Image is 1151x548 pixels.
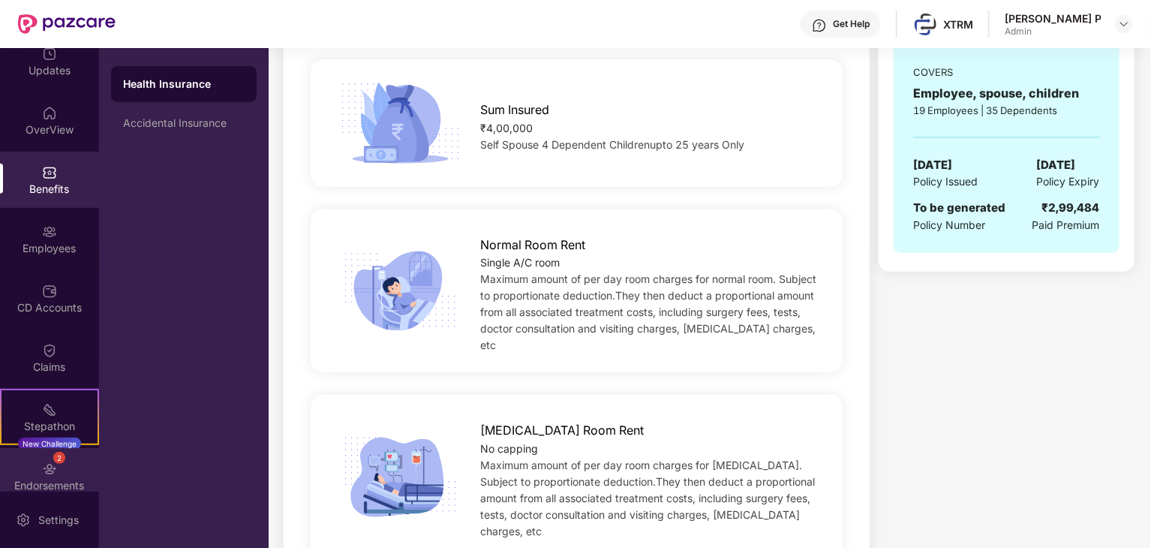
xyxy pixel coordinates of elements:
div: Get Help [833,18,870,30]
img: svg+xml;base64,PHN2ZyBpZD0iRW5kb3JzZW1lbnRzIiB4bWxucz0iaHR0cDovL3d3dy53My5vcmcvMjAwMC9zdmciIHdpZH... [42,462,57,477]
div: Settings [34,513,83,528]
img: svg+xml;base64,PHN2ZyBpZD0iQmVuZWZpdHMiIHhtbG5zPSJodHRwOi8vd3d3LnczLm9yZy8yMDAwL3N2ZyIgd2lkdGg9Ij... [42,165,57,180]
img: svg+xml;base64,PHN2ZyBpZD0iSGVscC0zMngzMiIgeG1sbnM9Imh0dHA6Ly93d3cudzMub3JnLzIwMDAvc3ZnIiB3aWR0aD... [812,18,827,33]
div: Health Insurance [123,77,245,92]
img: svg+xml;base64,PHN2ZyB4bWxucz0iaHR0cDovL3d3dy53My5vcmcvMjAwMC9zdmciIHdpZHRoPSIyMSIgaGVpZ2h0PSIyMC... [42,402,57,417]
span: [DATE] [913,156,952,174]
span: To be generated [913,200,1005,215]
div: Single A/C room [480,254,819,271]
span: Policy Expiry [1037,173,1100,190]
img: svg+xml;base64,PHN2ZyBpZD0iRHJvcGRvd24tMzJ4MzIiIHhtbG5zPSJodHRwOi8vd3d3LnczLm9yZy8yMDAwL3N2ZyIgd2... [1118,18,1130,30]
img: svg+xml;base64,PHN2ZyBpZD0iSG9tZSIgeG1sbnM9Imh0dHA6Ly93d3cudzMub3JnLzIwMDAvc3ZnIiB3aWR0aD0iMjAiIG... [42,106,57,121]
img: icon [335,432,465,522]
div: ₹2,99,484 [1042,199,1100,217]
span: Normal Room Rent [480,236,585,254]
div: XTRM [943,17,973,32]
img: svg+xml;base64,PHN2ZyBpZD0iVXBkYXRlZCIgeG1sbnM9Imh0dHA6Ly93d3cudzMub3JnLzIwMDAvc3ZnIiB3aWR0aD0iMj... [42,47,57,62]
span: Maximum amount of per day room charges for [MEDICAL_DATA]. Subject to proportionate deduction.The... [480,459,815,537]
span: Policy Issued [913,173,978,190]
img: icon [335,78,465,168]
div: 19 Employees | 35 Dependents [913,103,1099,118]
span: [MEDICAL_DATA] Room Rent [480,421,644,440]
img: xtrm-logo.png [915,14,936,35]
img: svg+xml;base64,PHN2ZyBpZD0iRW1wbG95ZWVzIiB4bWxucz0iaHR0cDovL3d3dy53My5vcmcvMjAwMC9zdmciIHdpZHRoPS... [42,224,57,239]
span: Sum Insured [480,101,549,119]
span: Maximum amount of per day room charges for normal room. Subject to proportionate deduction.They t... [480,272,816,351]
div: ₹4,00,000 [480,120,819,137]
div: Employee, spouse, children [913,84,1099,103]
div: COVERS [913,65,1099,80]
div: Stepathon [2,419,98,434]
img: svg+xml;base64,PHN2ZyBpZD0iU2V0dGluZy0yMHgyMCIgeG1sbnM9Imh0dHA6Ly93d3cudzMub3JnLzIwMDAvc3ZnIiB3aW... [16,513,31,528]
span: [DATE] [1037,156,1076,174]
div: New Challenge [18,438,81,450]
span: Self Spouse 4 Dependent Childrenupto 25 years Only [480,138,744,151]
div: Accidental Insurance [123,117,245,129]
div: No capping [480,441,819,457]
img: svg+xml;base64,PHN2ZyBpZD0iQ2xhaW0iIHhtbG5zPSJodHRwOi8vd3d3LnczLm9yZy8yMDAwL3N2ZyIgd2lkdGg9IjIwIi... [42,343,57,358]
img: icon [335,246,465,336]
span: Paid Premium [1032,217,1100,233]
img: svg+xml;base64,PHN2ZyBpZD0iQ0RfQWNjb3VudHMiIGRhdGEtbmFtZT0iQ0QgQWNjb3VudHMiIHhtbG5zPSJodHRwOi8vd3... [42,284,57,299]
div: Admin [1005,26,1101,38]
div: 2 [53,452,65,464]
img: New Pazcare Logo [18,14,116,34]
span: Policy Number [913,218,985,231]
div: [PERSON_NAME] P [1005,11,1101,26]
